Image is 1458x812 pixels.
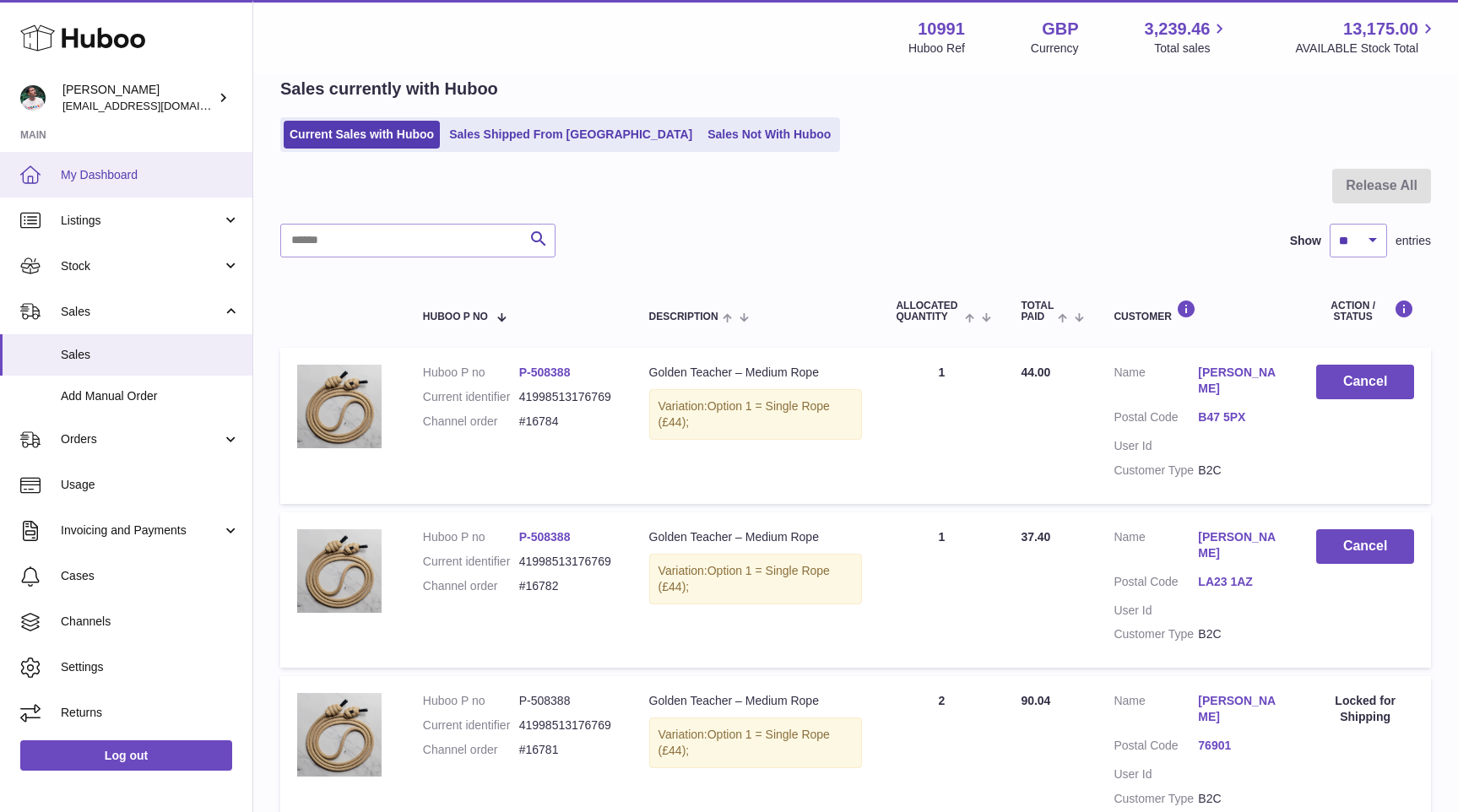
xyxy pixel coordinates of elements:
[423,389,519,405] dt: Current identifier
[61,167,240,183] span: My Dashboard
[61,568,240,584] span: Cases
[1031,41,1079,57] div: Currency
[879,512,1004,668] td: 1
[1198,791,1282,807] dd: B2C
[443,121,698,149] a: Sales Shipped From [GEOGRAPHIC_DATA]
[297,529,382,613] img: 109911711102352.png
[519,365,571,379] a: P-508388
[1114,365,1198,401] dt: Name
[1042,18,1078,41] strong: GBP
[1114,529,1198,566] dt: Name
[1114,693,1198,729] dt: Name
[1316,365,1414,399] button: Cancel
[659,564,830,593] span: Option 1 = Single Rope (£44);
[280,78,498,100] h2: Sales currently with Huboo
[1114,409,1198,430] dt: Postal Code
[1343,18,1418,41] span: 13,175.00
[1021,365,1050,379] span: 44.00
[297,693,382,777] img: 109911711102352.png
[423,578,519,594] dt: Channel order
[1198,738,1282,754] a: 76901
[1316,300,1414,322] div: Action / Status
[1114,300,1282,322] div: Customer
[284,121,440,149] a: Current Sales with Huboo
[649,554,863,604] div: Variation:
[1295,41,1438,57] span: AVAILABLE Stock Total
[659,728,830,757] span: Option 1 = Single Rope (£44);
[659,399,830,429] span: Option 1 = Single Rope (£44);
[519,717,615,734] dd: 41998513176769
[61,213,222,229] span: Listings
[1114,766,1198,782] dt: User Id
[423,365,519,381] dt: Huboo P no
[61,258,222,274] span: Stock
[61,614,240,630] span: Channels
[519,693,615,709] dd: P-508388
[423,311,488,322] span: Huboo P no
[519,554,615,570] dd: 41998513176769
[1114,738,1198,758] dt: Postal Code
[423,554,519,570] dt: Current identifier
[519,578,615,594] dd: #16782
[20,85,46,111] img: timshieff@gmail.com
[1114,463,1198,479] dt: Customer Type
[918,18,965,41] strong: 10991
[62,82,214,114] div: [PERSON_NAME]
[1154,41,1229,57] span: Total sales
[423,693,519,709] dt: Huboo P no
[649,365,863,381] div: Golden Teacher – Medium Rope
[423,717,519,734] dt: Current identifier
[879,348,1004,503] td: 1
[61,522,222,539] span: Invoicing and Payments
[1396,233,1431,249] span: entries
[1145,18,1230,57] a: 3,239.46 Total sales
[1021,694,1050,707] span: 90.04
[702,121,837,149] a: Sales Not With Huboo
[1198,626,1282,642] dd: B2C
[649,311,718,322] span: Description
[62,99,248,112] span: [EMAIL_ADDRESS][DOMAIN_NAME]
[519,414,615,430] dd: #16784
[297,365,382,448] img: 109911711102352.png
[1198,574,1282,590] a: LA23 1AZ
[423,529,519,545] dt: Huboo P no
[519,389,615,405] dd: 41998513176769
[896,300,961,322] span: ALLOCATED Quantity
[1114,603,1198,619] dt: User Id
[1198,529,1282,561] a: [PERSON_NAME]
[649,717,863,768] div: Variation:
[1114,791,1198,807] dt: Customer Type
[1295,18,1438,57] a: 13,175.00 AVAILABLE Stock Total
[61,659,240,675] span: Settings
[61,388,240,404] span: Add Manual Order
[1198,693,1282,725] a: [PERSON_NAME]
[423,742,519,758] dt: Channel order
[1290,233,1321,249] label: Show
[649,693,863,709] div: Golden Teacher – Medium Rope
[61,304,222,320] span: Sales
[1198,409,1282,425] a: B47 5PX
[519,530,571,544] a: P-508388
[1198,463,1282,479] dd: B2C
[61,705,240,721] span: Returns
[908,41,965,57] div: Huboo Ref
[61,477,240,493] span: Usage
[61,347,240,363] span: Sales
[423,414,519,430] dt: Channel order
[1145,18,1211,41] span: 3,239.46
[61,431,222,447] span: Orders
[519,742,615,758] dd: #16781
[1114,574,1198,594] dt: Postal Code
[649,389,863,440] div: Variation:
[1021,300,1054,322] span: Total paid
[1316,693,1414,725] div: Locked for Shipping
[649,529,863,545] div: Golden Teacher – Medium Rope
[1114,626,1198,642] dt: Customer Type
[1316,529,1414,564] button: Cancel
[1021,530,1050,544] span: 37.40
[1198,365,1282,397] a: [PERSON_NAME]
[1114,438,1198,454] dt: User Id
[20,740,232,771] a: Log out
